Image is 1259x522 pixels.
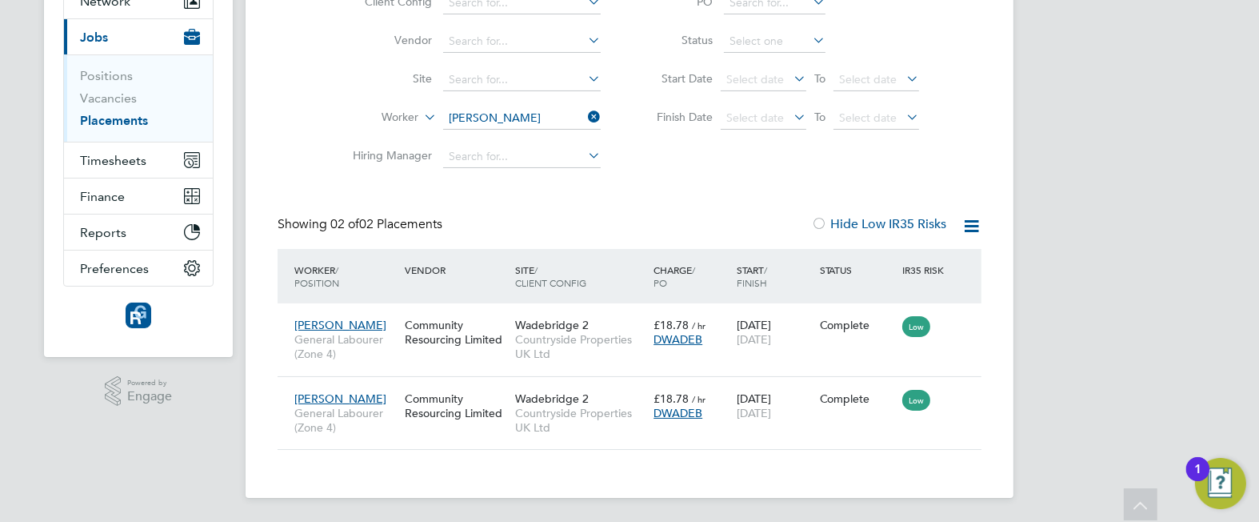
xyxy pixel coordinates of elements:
[839,110,897,125] span: Select date
[820,318,895,332] div: Complete
[1195,458,1246,509] button: Open Resource Center, 1 new notification
[726,72,784,86] span: Select date
[737,332,771,347] span: [DATE]
[898,255,953,284] div: IR35 Risk
[515,391,589,406] span: Wadebridge 2
[515,332,645,361] span: Countryside Properties UK Ltd
[692,319,705,331] span: / hr
[127,390,172,404] span: Engage
[737,406,771,420] span: [DATE]
[443,146,601,168] input: Search for...
[653,318,689,332] span: £18.78
[653,406,702,420] span: DWADEB
[443,107,601,130] input: Search for...
[820,391,895,406] div: Complete
[127,376,172,390] span: Powered by
[515,406,645,435] span: Countryside Properties UK Ltd
[290,255,401,297] div: Worker
[80,90,137,106] a: Vacancies
[511,255,649,297] div: Site
[811,216,946,232] label: Hide Low IR35 Risks
[515,318,589,332] span: Wadebridge 2
[733,383,816,428] div: [DATE]
[653,263,695,289] span: / PO
[443,30,601,53] input: Search for...
[64,179,213,214] button: Finance
[80,225,126,240] span: Reports
[641,33,713,47] label: Status
[692,393,705,405] span: / hr
[649,255,733,297] div: Charge
[401,383,511,428] div: Community Resourcing Limited
[330,216,359,232] span: 02 of
[902,390,930,411] span: Low
[1194,469,1201,490] div: 1
[80,189,125,204] span: Finance
[64,143,213,178] button: Timesheets
[340,71,432,86] label: Site
[902,316,930,337] span: Low
[80,261,149,276] span: Preferences
[64,54,213,142] div: Jobs
[443,69,601,91] input: Search for...
[294,318,386,332] span: [PERSON_NAME]
[290,309,981,323] a: [PERSON_NAME]General Labourer (Zone 4)Community Resourcing LimitedWadebridge 2Countryside Propert...
[641,110,713,124] label: Finish Date
[340,148,432,163] label: Hiring Manager
[809,106,830,127] span: To
[809,68,830,89] span: To
[839,72,897,86] span: Select date
[653,391,689,406] span: £18.78
[340,33,432,47] label: Vendor
[63,303,214,328] a: Go to home page
[80,153,146,168] span: Timesheets
[64,215,213,250] button: Reports
[401,310,511,355] div: Community Resourcing Limited
[294,406,397,435] span: General Labourer (Zone 4)
[294,391,386,406] span: [PERSON_NAME]
[64,251,213,286] button: Preferences
[290,383,981,396] a: [PERSON_NAME]General Labourer (Zone 4)Community Resourcing LimitedWadebridge 2Countryside Propert...
[294,263,339,289] span: / Position
[278,216,446,233] div: Showing
[653,332,702,347] span: DWADEB
[126,303,151,328] img: resourcinggroup-logo-retina.png
[105,376,173,407] a: Powered byEngage
[80,113,148,128] a: Placements
[80,30,108,45] span: Jobs
[733,255,816,297] div: Start
[641,71,713,86] label: Start Date
[724,30,825,53] input: Select one
[64,19,213,54] button: Jobs
[294,332,397,361] span: General Labourer (Zone 4)
[515,263,586,289] span: / Client Config
[816,255,899,284] div: Status
[401,255,511,284] div: Vendor
[80,68,133,83] a: Positions
[733,310,816,355] div: [DATE]
[330,216,442,232] span: 02 Placements
[737,263,767,289] span: / Finish
[326,110,418,126] label: Worker
[726,110,784,125] span: Select date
